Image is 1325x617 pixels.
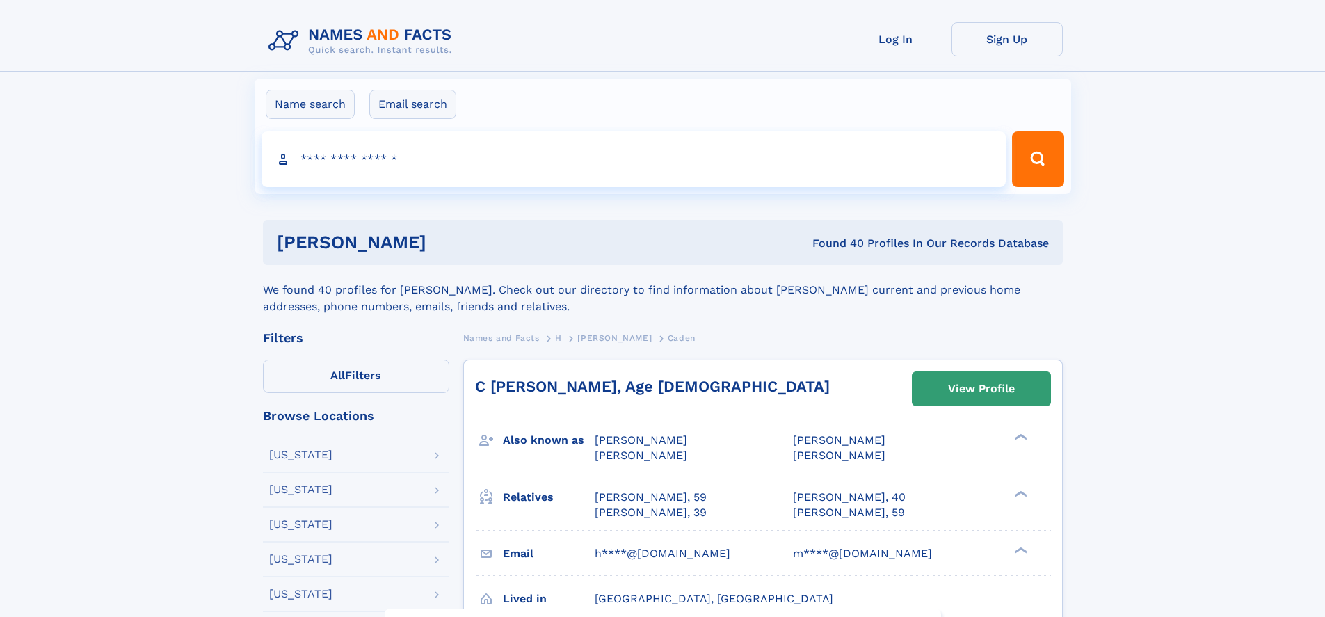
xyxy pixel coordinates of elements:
[263,410,449,422] div: Browse Locations
[951,22,1063,56] a: Sign Up
[555,333,562,343] span: H
[463,329,540,346] a: Names and Facts
[277,234,620,251] h1: [PERSON_NAME]
[263,332,449,344] div: Filters
[369,90,456,119] label: Email search
[913,372,1050,406] a: View Profile
[595,449,687,462] span: [PERSON_NAME]
[840,22,951,56] a: Log In
[269,588,332,600] div: [US_STATE]
[555,329,562,346] a: H
[668,333,696,343] span: Caden
[577,333,652,343] span: [PERSON_NAME]
[793,505,905,520] a: [PERSON_NAME], 59
[793,490,906,505] a: [PERSON_NAME], 40
[263,360,449,393] label: Filters
[793,449,885,462] span: [PERSON_NAME]
[269,554,332,565] div: [US_STATE]
[503,542,595,566] h3: Email
[269,484,332,495] div: [US_STATE]
[1012,131,1063,187] button: Search Button
[1011,545,1028,554] div: ❯
[503,486,595,509] h3: Relatives
[1011,489,1028,498] div: ❯
[269,449,332,460] div: [US_STATE]
[577,329,652,346] a: [PERSON_NAME]
[619,236,1049,251] div: Found 40 Profiles In Our Records Database
[595,490,707,505] a: [PERSON_NAME], 59
[948,373,1015,405] div: View Profile
[503,428,595,452] h3: Also known as
[503,587,595,611] h3: Lived in
[262,131,1006,187] input: search input
[1011,433,1028,442] div: ❯
[269,519,332,530] div: [US_STATE]
[263,22,463,60] img: Logo Names and Facts
[330,369,345,382] span: All
[266,90,355,119] label: Name search
[595,433,687,447] span: [PERSON_NAME]
[595,592,833,605] span: [GEOGRAPHIC_DATA], [GEOGRAPHIC_DATA]
[793,433,885,447] span: [PERSON_NAME]
[263,265,1063,315] div: We found 40 profiles for [PERSON_NAME]. Check out our directory to find information about [PERSON...
[595,505,707,520] a: [PERSON_NAME], 39
[475,378,830,395] a: C [PERSON_NAME], Age [DEMOGRAPHIC_DATA]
